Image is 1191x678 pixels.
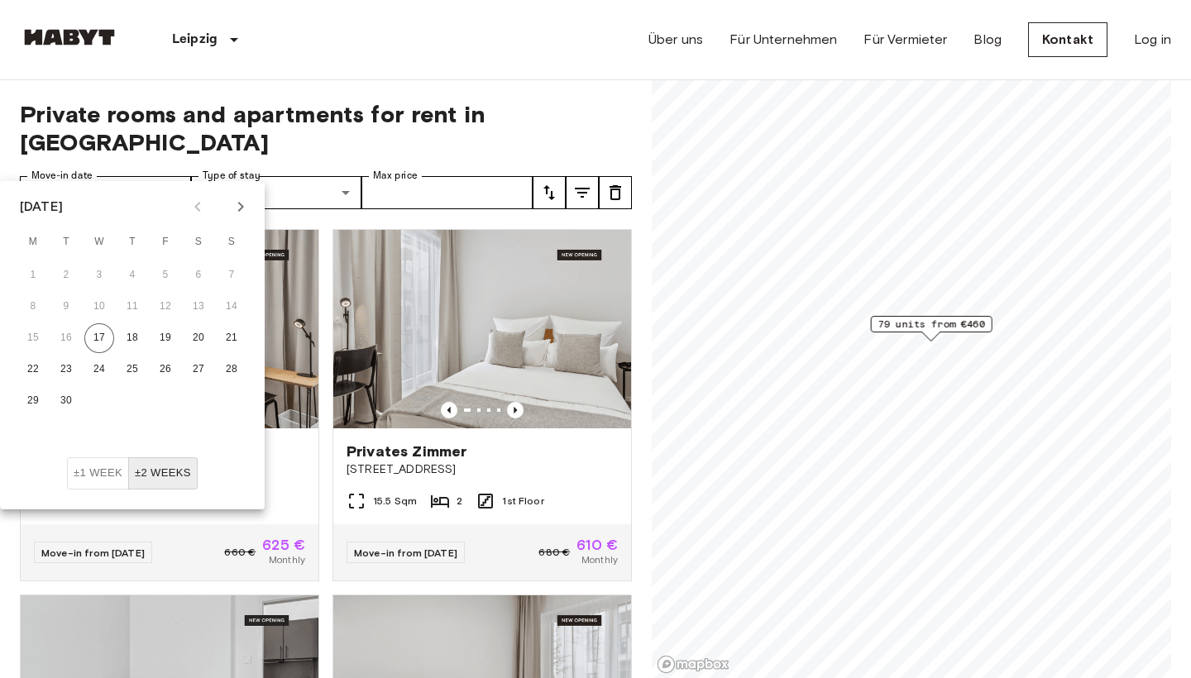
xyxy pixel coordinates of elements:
a: Für Unternehmen [729,30,837,50]
label: Type of stay [203,169,261,183]
span: Sunday [217,226,246,259]
label: Move-in date [31,169,93,183]
button: 28 [217,355,246,384]
button: Previous image [441,402,457,418]
button: 26 [151,355,180,384]
button: 30 [51,386,81,416]
div: Map marker [871,316,992,341]
button: 22 [18,355,48,384]
button: 20 [184,323,213,353]
button: 18 [117,323,147,353]
div: [DATE] [20,197,63,217]
label: Max price [373,169,418,183]
span: Tuesday [51,226,81,259]
a: Blog [973,30,1002,50]
a: Kontakt [1028,22,1107,57]
a: Für Vermieter [863,30,947,50]
span: Private rooms and apartments for rent in [GEOGRAPHIC_DATA] [20,100,632,156]
button: tune [566,176,599,209]
span: 680 € [538,545,570,560]
a: Mapbox logo [657,655,729,674]
span: 1st Floor [502,494,543,508]
button: 25 [117,355,147,384]
span: Monthly [581,552,618,567]
button: ±1 week [67,457,129,489]
a: Marketing picture of unit DE-13-001-111-002Previous imagePrevious imagePrivates Zimmer[STREET_ADD... [332,229,632,581]
span: 79 units from €460 [878,317,985,332]
button: tune [533,176,566,209]
span: Thursday [117,226,147,259]
span: Monthly [269,552,305,567]
button: tune [599,176,632,209]
button: 21 [217,323,246,353]
span: Saturday [184,226,213,259]
button: 23 [51,355,81,384]
img: Habyt [20,29,119,45]
button: 19 [151,323,180,353]
button: Next month [227,193,255,221]
span: Move-in from [DATE] [41,547,145,559]
span: 15.5 Sqm [373,494,417,508]
span: Privates Zimmer [347,442,466,461]
a: Über uns [648,30,703,50]
button: ±2 weeks [128,457,198,489]
span: 610 € [576,537,618,552]
span: 625 € [262,537,305,552]
span: Move-in from [DATE] [354,547,457,559]
button: 24 [84,355,114,384]
button: Previous image [507,402,524,418]
span: Wednesday [84,226,114,259]
button: 27 [184,355,213,384]
button: 17 [84,323,114,353]
p: Leipzig [172,30,218,50]
a: Log in [1134,30,1171,50]
span: Friday [151,226,180,259]
div: Move In Flexibility [67,457,198,489]
span: 660 € [224,545,256,560]
button: 29 [18,386,48,416]
span: Monday [18,226,48,259]
img: Marketing picture of unit DE-13-001-111-002 [333,230,631,428]
span: 2 [457,494,462,508]
span: [STREET_ADDRESS] [347,461,618,478]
